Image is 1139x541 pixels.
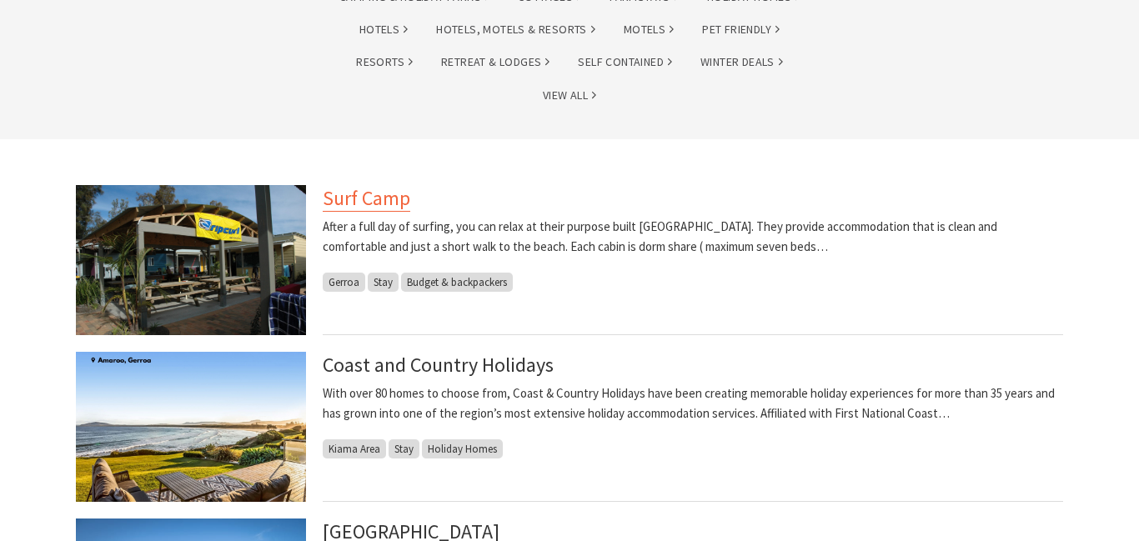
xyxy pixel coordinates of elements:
[323,383,1063,423] p: With over 80 homes to choose from, Coast & Country Holidays have been creating memorable holiday ...
[441,53,549,72] a: Retreat & Lodges
[700,53,783,72] a: Winter Deals
[624,20,674,39] a: Motels
[359,20,408,39] a: Hotels
[578,53,672,72] a: Self Contained
[323,439,386,458] span: Kiama Area
[356,53,413,72] a: Resorts
[323,273,365,292] span: Gerroa
[543,86,596,105] a: View All
[702,20,780,39] a: Pet Friendly
[401,273,513,292] span: Budget & backpackers
[323,185,410,212] a: Surf Camp
[76,185,306,335] img: Surf Camp Common Area
[323,352,554,378] a: Coast and Country Holidays
[389,439,419,458] span: Stay
[436,20,595,39] a: Hotels, Motels & Resorts
[422,439,503,458] span: Holiday Homes
[368,273,399,292] span: Stay
[323,217,1063,257] p: After a full day of surfing, you can relax at their purpose built [GEOGRAPHIC_DATA]. They provide...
